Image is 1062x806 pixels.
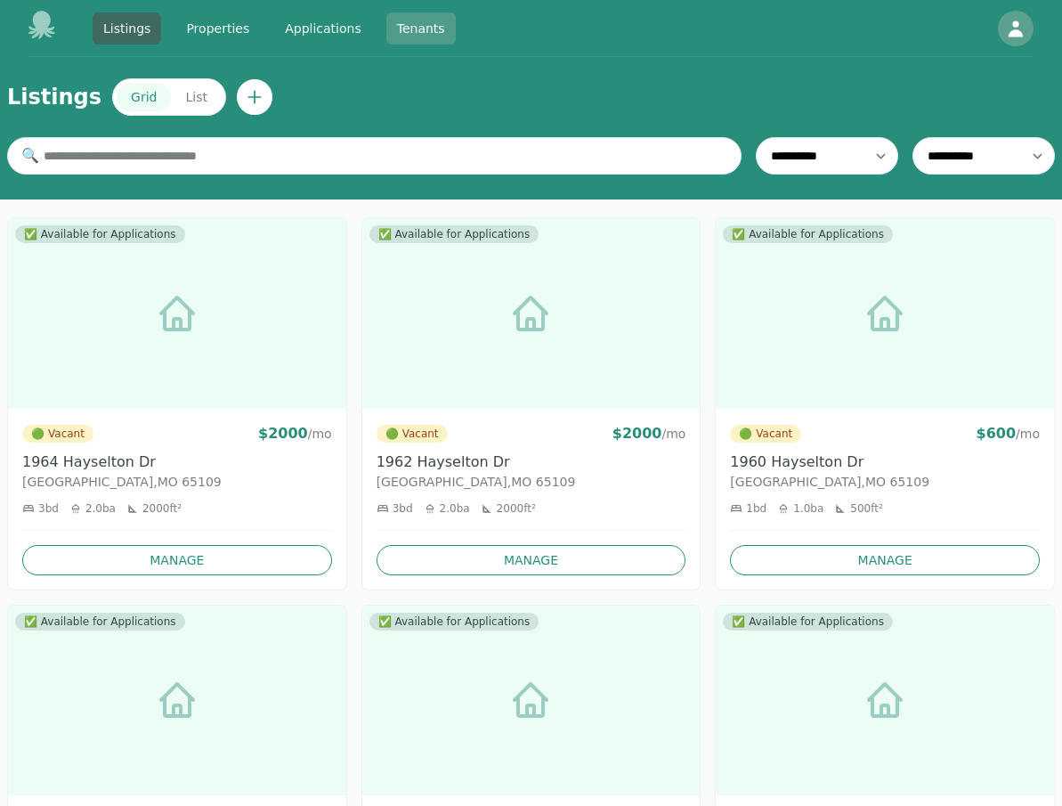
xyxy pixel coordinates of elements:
[1016,427,1040,441] span: / mo
[723,225,893,243] span: ✅ Available for Applications
[377,545,686,575] a: Manage
[308,427,332,441] span: / mo
[85,501,116,516] span: 2.0 ba
[258,425,308,442] span: $ 2000
[730,473,1040,491] p: [GEOGRAPHIC_DATA] , MO 65109
[497,501,536,516] span: 2000 ft²
[31,427,45,441] span: vacant
[175,12,260,45] a: Properties
[274,12,372,45] a: Applications
[38,501,59,516] span: 3 bd
[661,427,685,441] span: / mo
[746,501,766,516] span: 1 bd
[117,83,171,111] button: Grid
[369,613,539,631] span: ✅ Available for Applications
[730,452,1040,473] h3: 1960 Hayselton Dr
[22,473,332,491] p: [GEOGRAPHIC_DATA] , MO 65109
[22,452,332,473] h3: 1964 Hayselton Dr
[22,545,332,575] a: Manage
[612,425,662,442] span: $ 2000
[171,83,221,111] button: List
[440,501,470,516] span: 2.0 ba
[369,225,539,243] span: ✅ Available for Applications
[93,12,161,45] a: Listings
[377,473,686,491] p: [GEOGRAPHIC_DATA] , MO 65109
[850,501,882,516] span: 500 ft²
[393,501,413,516] span: 3 bd
[977,425,1017,442] span: $ 600
[385,427,399,441] span: vacant
[7,83,101,111] h1: Listings
[142,501,182,516] span: 2000 ft²
[730,425,801,443] span: Vacant
[15,613,185,631] span: ✅ Available for Applications
[237,79,272,115] button: Create new listing
[377,452,686,473] h3: 1962 Hayselton Dr
[739,427,752,441] span: vacant
[22,425,93,443] span: Vacant
[386,12,456,45] a: Tenants
[723,613,893,631] span: ✅ Available for Applications
[793,501,823,516] span: 1.0 ba
[15,225,185,243] span: ✅ Available for Applications
[730,545,1040,575] a: Manage
[377,425,448,443] span: Vacant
